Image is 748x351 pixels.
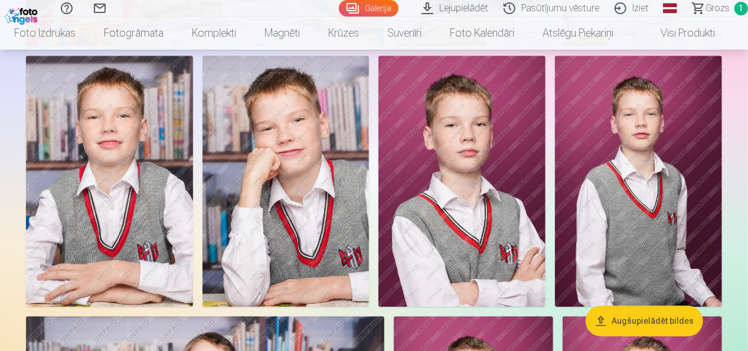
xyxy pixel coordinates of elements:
a: Suvenīri [373,17,436,50]
a: Komplekti [178,17,250,50]
a: Visi produkti [628,17,729,50]
img: /fa1 [5,5,41,25]
a: Krūzes [314,17,373,50]
button: Augšupielādēt bildes [586,306,703,337]
a: Magnēti [250,17,314,50]
span: Grozs [705,1,730,15]
a: Foto kalendāri [436,17,528,50]
a: Fotogrāmata [90,17,178,50]
span: 1 [734,2,748,15]
a: Atslēgu piekariņi [528,17,628,50]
